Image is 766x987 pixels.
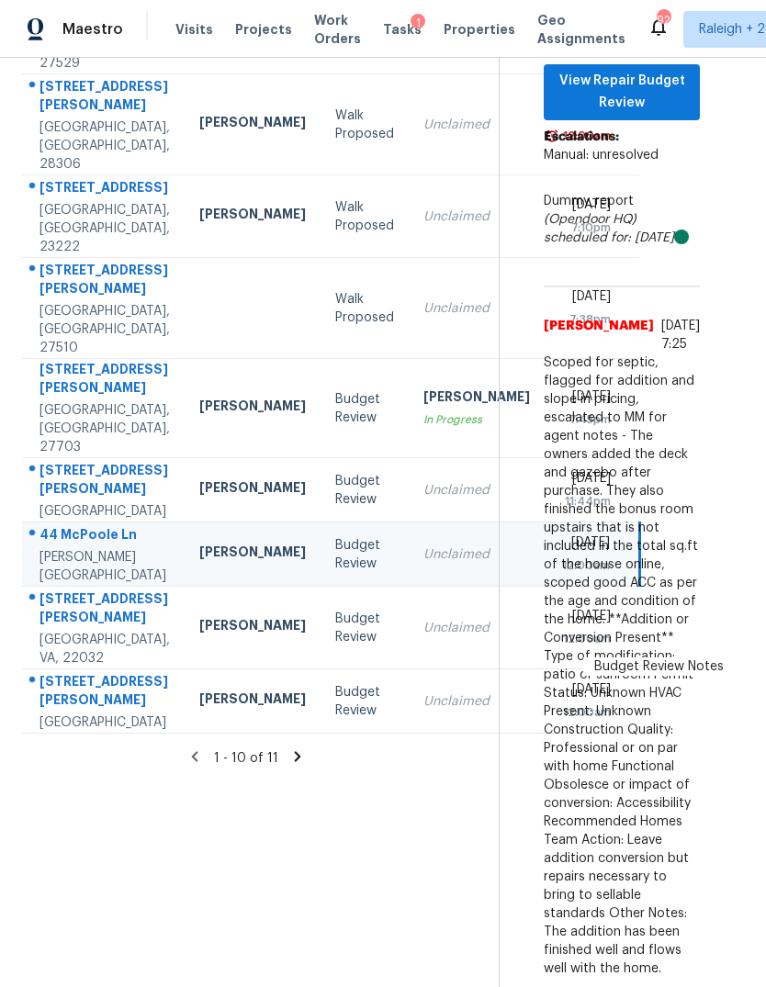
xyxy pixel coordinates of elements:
[444,20,515,39] span: Properties
[544,192,700,247] div: Dummy_report
[39,401,170,456] div: [GEOGRAPHIC_DATA], [GEOGRAPHIC_DATA], 27703
[335,198,394,235] div: Walk Proposed
[411,14,425,32] div: 1
[423,545,530,564] div: Unclaimed
[39,713,170,732] div: [GEOGRAPHIC_DATA]
[39,77,170,118] div: [STREET_ADDRESS][PERSON_NAME]
[39,502,170,521] div: [GEOGRAPHIC_DATA]
[423,481,530,499] div: Unclaimed
[335,683,394,720] div: Budget Review
[335,536,394,573] div: Budget Review
[39,118,170,174] div: [GEOGRAPHIC_DATA], [GEOGRAPHIC_DATA], 28306
[39,548,170,585] div: [PERSON_NAME][GEOGRAPHIC_DATA]
[214,752,278,765] span: 1 - 10 of 11
[62,20,123,39] span: Maestro
[314,11,361,48] span: Work Orders
[39,461,170,502] div: [STREET_ADDRESS][PERSON_NAME]
[699,20,765,39] span: Raleigh + 2
[423,692,530,711] div: Unclaimed
[199,690,306,712] div: [PERSON_NAME]
[544,317,654,353] span: [PERSON_NAME]
[423,299,530,318] div: Unclaimed
[544,130,619,143] b: Escalations:
[199,478,306,501] div: [PERSON_NAME]
[423,387,530,410] div: [PERSON_NAME]
[39,672,170,713] div: [STREET_ADDRESS][PERSON_NAME]
[335,390,394,427] div: Budget Review
[661,320,700,351] span: [DATE] 7:25
[544,213,636,226] i: (Opendoor HQ)
[544,231,674,244] i: scheduled for: [DATE]
[335,472,394,509] div: Budget Review
[544,149,659,162] span: Manual: unresolved
[39,201,170,256] div: [GEOGRAPHIC_DATA], [GEOGRAPHIC_DATA], 23222
[39,589,170,631] div: [STREET_ADDRESS][PERSON_NAME]
[199,113,306,136] div: [PERSON_NAME]
[235,20,292,39] span: Projects
[39,302,170,357] div: [GEOGRAPHIC_DATA], [GEOGRAPHIC_DATA], 27510
[423,410,530,429] div: In Progress
[39,178,170,201] div: [STREET_ADDRESS]
[335,290,394,327] div: Walk Proposed
[199,397,306,420] div: [PERSON_NAME]
[39,525,170,548] div: 44 McPoole Ln
[39,631,170,667] div: [GEOGRAPHIC_DATA], VA, 22032
[199,205,306,228] div: [PERSON_NAME]
[335,610,394,646] div: Budget Review
[383,23,422,36] span: Tasks
[423,619,530,637] div: Unclaimed
[199,616,306,639] div: [PERSON_NAME]
[423,116,530,134] div: Unclaimed
[39,360,170,401] div: [STREET_ADDRESS][PERSON_NAME]
[423,207,530,226] div: Unclaimed
[544,64,700,120] button: View Repair Budget Review
[39,261,170,302] div: [STREET_ADDRESS][PERSON_NAME]
[583,657,735,676] span: Budget Review Notes
[558,70,685,115] span: View Repair Budget Review
[544,353,700,978] span: Scoped for septic, flagged for addition and slope in pricing, escalated to MM for agent notes - T...
[537,11,625,48] span: Geo Assignments
[657,11,670,29] div: 92
[199,543,306,566] div: [PERSON_NAME]
[335,107,394,143] div: Walk Proposed
[175,20,213,39] span: Visits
